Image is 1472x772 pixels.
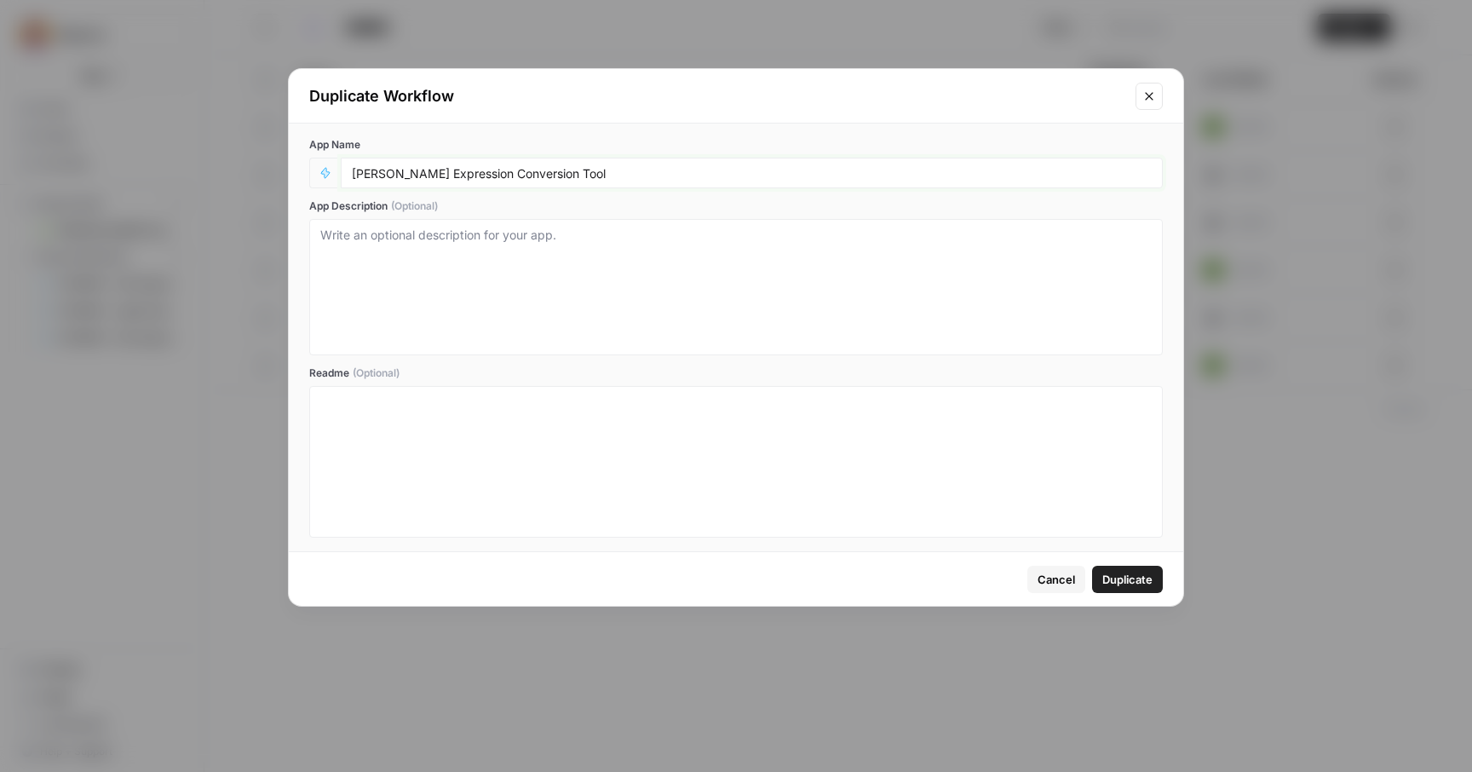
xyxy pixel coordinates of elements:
button: Close modal [1136,83,1163,110]
span: (Optional) [391,199,438,214]
button: Duplicate [1092,566,1163,593]
input: Untitled [352,165,1152,181]
button: Cancel [1027,566,1085,593]
label: Readme [309,366,1163,381]
label: App Description [309,199,1163,214]
span: (Optional) [353,366,400,381]
span: Cancel [1038,571,1075,588]
label: App Name [309,137,1163,153]
span: Duplicate [1102,571,1153,588]
div: Duplicate Workflow [309,84,1125,108]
